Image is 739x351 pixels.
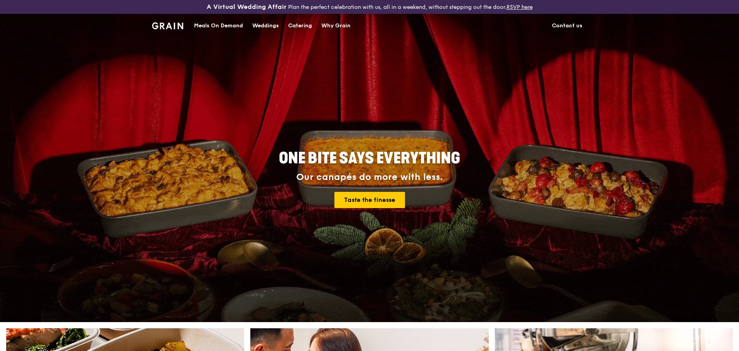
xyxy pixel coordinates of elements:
a: Catering [283,14,317,37]
img: Grain [152,22,183,29]
a: RSVP here [506,4,533,10]
div: Meals On Demand [194,14,243,37]
a: Weddings [248,14,283,37]
div: Weddings [252,14,279,37]
a: GrainGrain [152,13,183,37]
h3: A Virtual Wedding Affair [207,3,287,11]
a: Contact us [547,14,587,37]
a: Why Grain [317,14,355,37]
div: Our canapés do more with less. [231,172,508,183]
div: Plan the perfect celebration with us, all in a weekend, without stepping out the door. [147,3,592,11]
span: ONE BITE SAYS EVERYTHING [279,149,460,168]
a: Taste the finesse [334,192,405,208]
div: Why Grain [321,14,351,37]
div: Catering [288,14,312,37]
